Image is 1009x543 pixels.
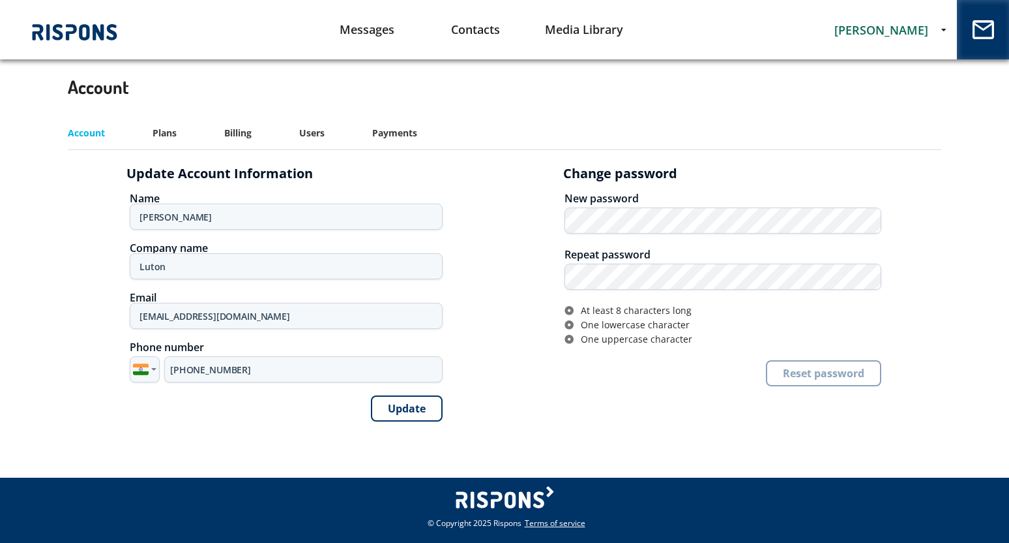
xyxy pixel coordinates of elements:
[525,518,585,529] a: Terms of service
[130,356,160,382] button: Country selector
[299,126,325,140] div: Users
[68,57,941,117] h1: account
[421,13,530,46] a: Contacts
[130,292,443,303] div: Email
[130,193,443,204] div: Name
[130,303,443,329] input: currentemail@email.com
[126,167,313,180] span: Update Account Information
[133,362,149,377] img: 1f1ee-1f1f3.svg
[576,334,881,345] div: One uppercase character
[563,167,677,180] span: Change password
[428,518,521,529] span: © Copyright 2025 Rispons
[576,320,881,330] div: One lowercase character
[130,253,443,279] input: Company name
[576,305,881,316] div: At least 8 characters long
[371,396,443,422] button: Update
[564,193,881,204] div: New password
[372,126,417,140] div: Payments
[68,126,105,140] div: Account
[153,126,177,140] div: Plans
[130,204,443,230] input: Current name
[834,22,928,38] span: [PERSON_NAME]
[130,342,443,352] div: Phone number
[224,126,252,140] div: Billing
[530,13,639,46] a: Media Library
[130,243,443,253] div: Company name
[313,13,422,46] a: Messages
[564,249,881,260] div: Repeat password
